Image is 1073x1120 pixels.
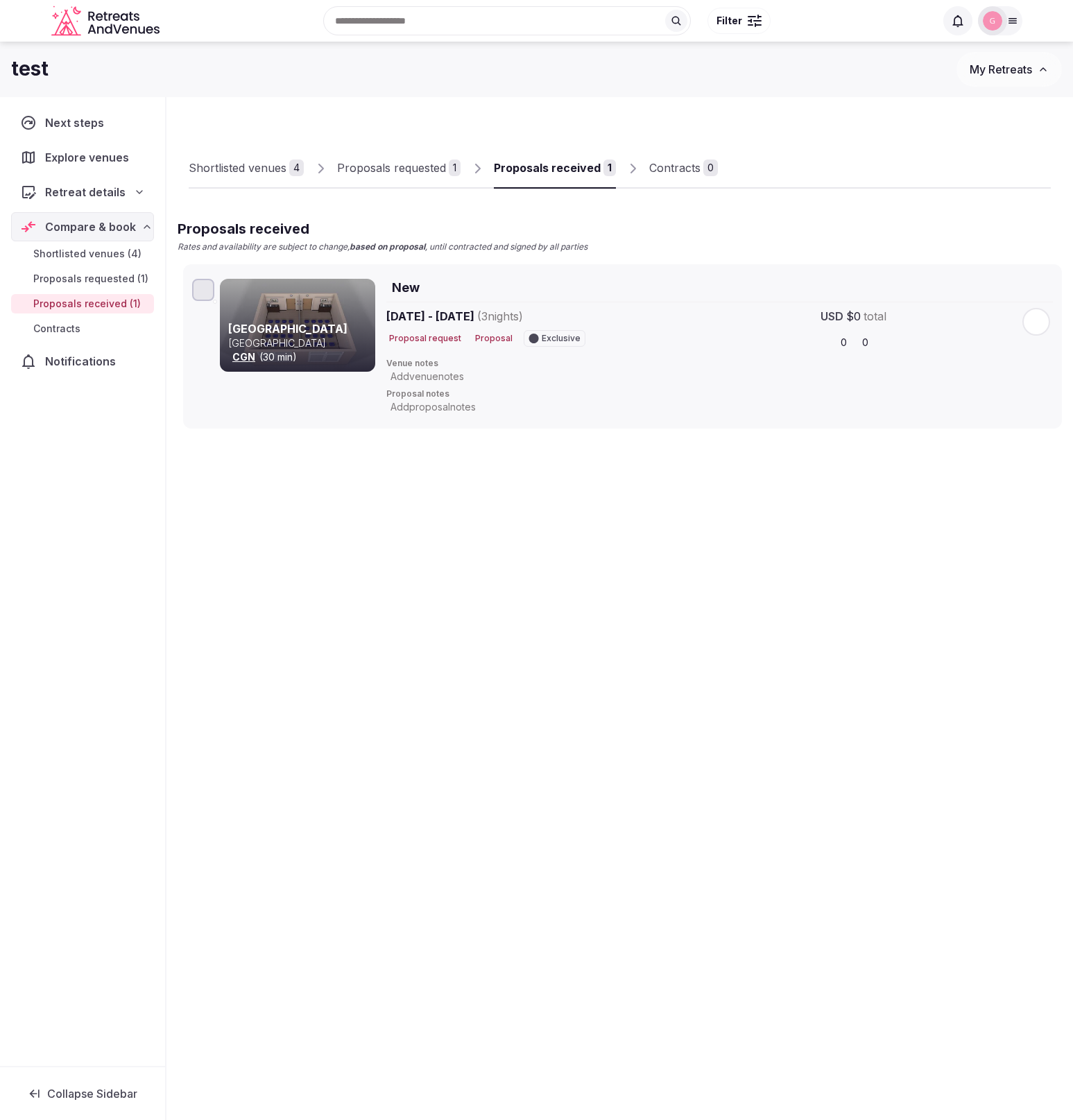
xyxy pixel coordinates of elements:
[289,160,304,176] div: 4
[189,148,304,189] a: Shortlisted venues4
[11,269,154,288] a: Proposals requested (1)
[649,148,718,189] a: Contracts0
[337,148,461,189] a: Proposals requested1
[33,247,141,261] span: Shortlisted venues (4)
[45,218,136,235] span: Compare & book
[228,350,372,364] div: (30 min)
[716,14,742,28] span: Filter
[835,333,851,352] button: 0
[472,333,513,345] button: Proposal
[821,308,843,325] span: USD
[11,1078,154,1109] button: Collapse Sidebar
[857,333,873,352] button: 0
[11,143,154,172] a: Explore venues
[477,309,523,323] span: ( 3 night s )
[449,160,461,176] div: 1
[386,333,461,345] button: Proposal request
[337,160,446,176] div: Proposals requested
[47,1087,137,1101] span: Collapse Sidebar
[862,336,868,350] span: 0
[178,241,587,253] p: Rates and availability are subject to change, , until contracted and signed by all parties
[11,244,154,264] a: Shortlisted venues (4)
[45,149,135,166] span: Explore venues
[494,160,601,176] div: Proposals received
[846,308,861,325] span: $0
[864,308,886,325] span: total
[189,160,286,176] div: Shortlisted venues
[390,370,464,384] span: Add venue notes
[33,272,148,286] span: Proposals requested (1)
[33,297,141,311] span: Proposals received (1)
[45,184,126,200] span: Retreat details
[703,160,718,176] div: 0
[386,388,1053,400] span: Proposal notes
[228,336,372,350] p: [GEOGRAPHIC_DATA]
[386,308,630,325] span: [DATE] - [DATE]
[45,353,121,370] span: Notifications
[603,160,616,176] div: 1
[983,11,1002,31] img: Glen Hayes
[51,6,162,37] a: Visit the homepage
[386,358,1053,370] span: Venue notes
[232,350,255,364] button: CGN
[33,322,80,336] span: Contracts
[390,400,476,414] span: Add proposal notes
[956,52,1062,87] button: My Retreats
[11,55,49,83] h1: test
[542,334,581,343] span: Exclusive
[841,336,847,350] span: 0
[11,319,154,338] a: Contracts
[228,322,347,336] a: [GEOGRAPHIC_DATA]
[51,6,162,37] svg: Retreats and Venues company logo
[649,160,701,176] div: Contracts
[45,114,110,131] span: Next steps
[970,62,1032,76] span: My Retreats
[350,241,425,252] strong: based on proposal
[494,148,616,189] a: Proposals received1
[232,351,255,363] a: CGN
[392,279,420,296] span: New
[11,347,154,376] a: Notifications
[178,219,587,239] h2: Proposals received
[707,8,771,34] button: Filter
[11,294,154,313] a: Proposals received (1)
[11,108,154,137] a: Next steps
